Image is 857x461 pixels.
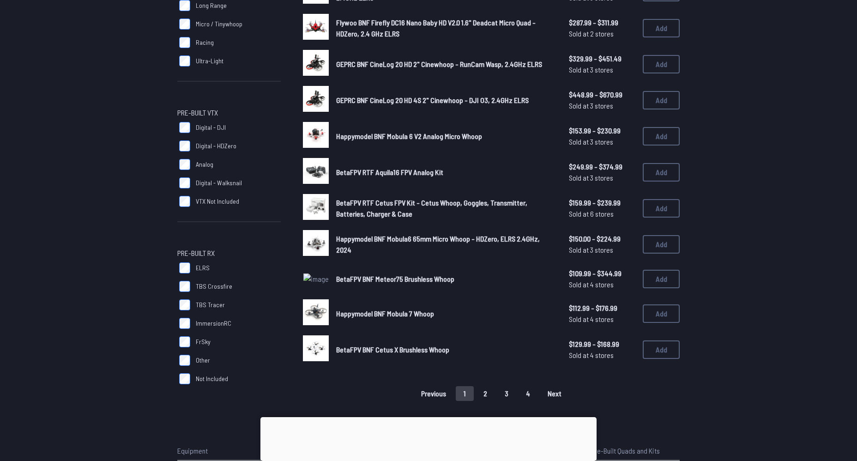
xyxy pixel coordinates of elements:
span: $112.99 - $176.99 [569,303,635,314]
input: Analog [179,159,190,170]
a: GEPRC BNF CineLog 20 HD 2" Cinewhoop - RunCam Wasp, 2.4GHz ELRS [336,59,554,70]
button: Add [643,340,680,359]
button: Add [643,199,680,218]
a: GEPRC BNF CineLog 20 HD 4S 2" Cinewhoop - DJI O3, 2.4GHz ELRS [336,95,554,106]
span: Analog [196,160,213,169]
a: image [303,86,329,115]
a: Happymodel BNF Mobula 6 V2 Analog Micro Whoop [336,131,554,142]
input: Micro / Tinywhoop [179,18,190,30]
input: Digital - HDZero [179,140,190,152]
span: Sold at 4 stores [569,314,635,325]
a: image [303,194,329,223]
span: Digital - DJI [196,123,226,132]
img: image [303,14,329,40]
span: TBS Tracer [196,300,225,309]
span: Long Range [196,1,227,10]
a: BetaFPV BNF Cetus X Brushless Whoop [336,344,554,355]
button: 2 [476,386,495,401]
span: $249.99 - $374.99 [569,161,635,172]
span: Digital - Walksnail [196,178,242,188]
button: Add [643,91,680,109]
span: Racing [196,38,214,47]
img: image [303,122,329,148]
span: $109.99 - $344.99 [569,268,635,279]
input: TBS Tracer [179,299,190,310]
button: Add [643,19,680,37]
span: $153.99 - $230.99 [569,125,635,136]
span: GEPRC BNF CineLog 20 HD 4S 2" Cinewhoop - DJI O3, 2.4GHz ELRS [336,96,529,104]
button: Add [643,304,680,323]
input: Racing [179,37,190,48]
img: image [303,335,329,361]
input: TBS Crossfire [179,281,190,292]
a: BetaFPV RTF Aquila16 FPV Analog Kit [336,167,554,178]
button: Add [643,235,680,254]
iframe: Advertisement [260,417,597,459]
button: 1 [456,386,474,401]
span: Pre-Built VTX [177,107,218,118]
button: 3 [497,386,516,401]
img: image [303,230,329,256]
a: image [303,299,329,328]
img: image [303,194,329,220]
span: $329.99 - $451.49 [569,53,635,64]
span: Micro / Tinywhoop [196,19,242,29]
span: $150.00 - $224.99 [569,233,635,244]
span: Happymodel BNF Mobula 7 Whoop [336,309,434,318]
button: Add [643,55,680,73]
button: Next [540,386,569,401]
input: FrSky [179,336,190,347]
span: BetaFPV BNF Meteor75 Brushless Whoop [336,274,454,283]
span: BetaFPV RTF Aquila16 FPV Analog Kit [336,168,443,176]
span: Ultra-Light [196,56,223,66]
span: Next [548,390,561,397]
span: BetaFPV BNF Cetus X Brushless Whoop [336,345,449,354]
span: $159.99 - $239.99 [569,197,635,208]
a: BetaFPV RTF Cetus FPV Kit - Cetus Whoop, Goggles, Transmitter, Batteries, Charger & Case [336,197,554,219]
span: Sold at 6 stores [569,208,635,219]
input: ELRS [179,262,190,273]
span: Sold at 3 stores [569,172,635,183]
span: TBS Crossfire [196,282,232,291]
input: Other [179,355,190,366]
input: ImmersionRC [179,318,190,329]
a: Happymodel BNF Mobula 7 Whoop [336,308,554,319]
span: ImmersionRC [196,319,231,328]
a: image [303,158,329,187]
span: Happymodel BNF Mobula6 65mm Micro Whoop - HDZero, ELRS 2.4GHz, 2024 [336,234,540,254]
img: image [303,86,329,112]
span: Sold at 4 stores [569,350,635,361]
span: $448.99 - $670.99 [569,89,635,100]
span: Sold at 3 stores [569,136,635,147]
span: Sold at 3 stores [569,100,635,111]
span: VTX Not Included [196,197,239,206]
a: image [303,50,329,79]
a: Flywoo BNF Firefly DC16 Nano Baby HD V2.0 1.6" Deadcat Micro Quad - HDZero, 2.4 GHz ELRS [336,17,554,39]
span: Sold at 3 stores [569,244,635,255]
span: $129.99 - $168.99 [569,339,635,350]
button: Add [643,270,680,288]
img: image [303,50,329,76]
span: Pre-Built RX [177,248,215,259]
button: 4 [518,386,538,401]
button: Add [643,127,680,146]
span: Sold at 3 stores [569,64,635,75]
img: image [303,273,329,285]
span: BetaFPV RTF Cetus FPV Kit - Cetus Whoop, Goggles, Transmitter, Batteries, Charger & Case [336,198,527,218]
input: VTX Not Included [179,196,190,207]
a: image [303,266,329,292]
a: image [303,230,329,259]
span: ELRS [196,263,210,273]
span: FrSky [196,337,211,346]
img: image [303,299,329,325]
img: image [303,158,329,184]
input: Digital - Walksnail [179,177,190,188]
p: Equipment [177,445,266,456]
a: BetaFPV BNF Meteor75 Brushless Whoop [336,273,554,285]
span: Sold at 4 stores [569,279,635,290]
span: Happymodel BNF Mobula 6 V2 Analog Micro Whoop [336,132,482,140]
button: Add [643,163,680,182]
a: image [303,14,329,42]
span: Sold at 2 stores [569,28,635,39]
a: Happymodel BNF Mobula6 65mm Micro Whoop - HDZero, ELRS 2.4GHz, 2024 [336,233,554,255]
